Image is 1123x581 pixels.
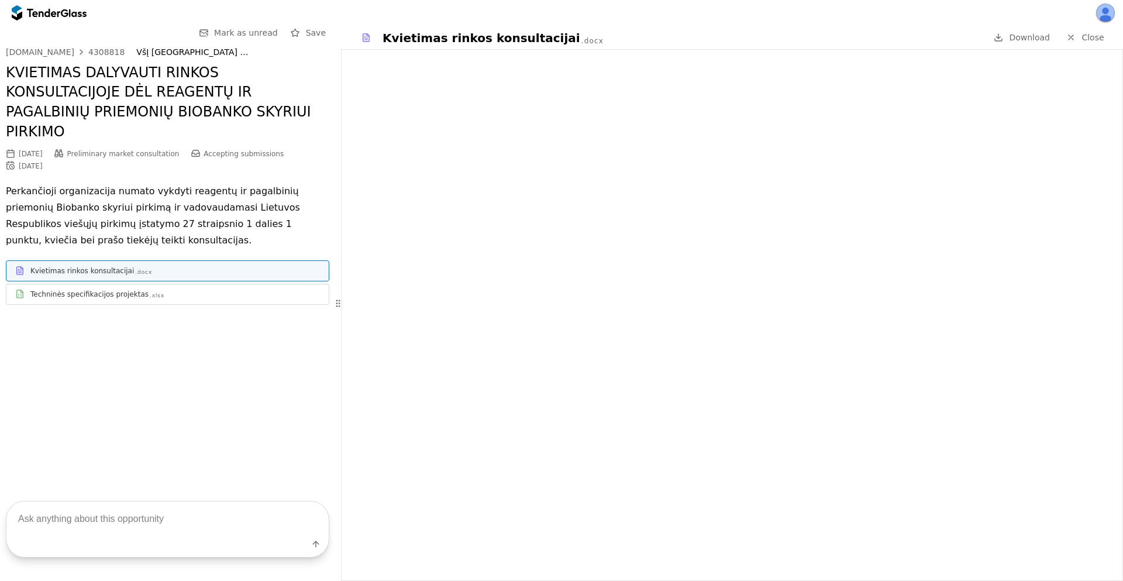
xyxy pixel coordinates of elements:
div: .xlsx [150,292,164,300]
div: Techninės specifikacijos projektas [30,290,149,299]
div: [DATE] [19,162,43,170]
div: .docx [135,269,152,276]
a: Close [1059,30,1111,45]
a: Download [990,30,1053,45]
a: [DOMAIN_NAME]4308818 [6,47,125,57]
div: Kvietimas rinkos konsultacijai [30,266,134,276]
p: Perkančioji organizacija numato vykdyti reagentų ir pagalbinių priemonių Biobanko skyriui pirkimą... [6,183,329,249]
div: Kvietimas rinkos konsultacijai [383,30,580,46]
span: Close [1081,33,1104,42]
span: Save [306,28,326,37]
span: Download [1009,33,1050,42]
div: .docx [581,36,604,46]
button: Mark as unread [195,26,281,40]
a: Techninės specifikacijos projektas.xlsx [6,284,329,305]
a: Kvietimas rinkos konsultacijai.docx [6,260,329,281]
div: 4308818 [88,48,125,56]
span: Preliminary market consultation [67,150,180,158]
h2: KVIETIMAS DALYVAUTI RINKOS KONSULTACIJOJE DĖL REAGENTŲ IR PAGALBINIŲ PRIEMONIŲ BIOBANKO SKYRIUI P... [6,63,329,142]
div: VšĮ [GEOGRAPHIC_DATA] ([GEOGRAPHIC_DATA]) [136,47,317,57]
button: Save [287,26,329,40]
span: Accepting submissions [204,150,284,158]
div: [DATE] [19,150,43,158]
span: Mark as unread [214,28,278,37]
div: [DOMAIN_NAME] [6,48,74,56]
